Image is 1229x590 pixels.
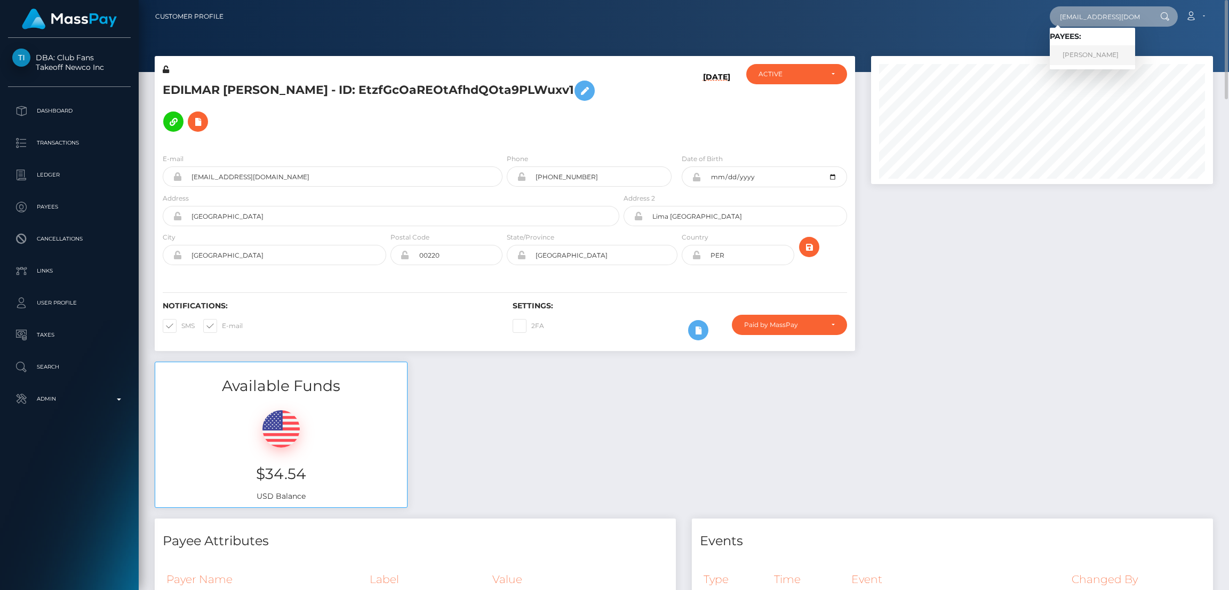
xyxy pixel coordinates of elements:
[746,64,847,84] button: ACTIVE
[759,70,823,78] div: ACTIVE
[8,258,131,284] a: Links
[390,233,429,242] label: Postal Code
[163,464,399,484] h3: $34.54
[12,295,126,311] p: User Profile
[682,154,723,164] label: Date of Birth
[8,322,131,348] a: Taxes
[155,376,407,396] h3: Available Funds
[8,354,131,380] a: Search
[12,199,126,215] p: Payees
[155,397,407,507] div: USD Balance
[624,194,655,203] label: Address 2
[8,53,131,72] span: DBA: Club Fans Takeoff Newco Inc
[507,154,528,164] label: Phone
[8,194,131,220] a: Payees
[163,233,175,242] label: City
[513,319,544,333] label: 2FA
[163,532,668,551] h4: Payee Attributes
[703,73,730,141] h6: [DATE]
[8,98,131,124] a: Dashboard
[1050,6,1150,27] input: Search...
[22,9,117,29] img: MassPay Logo
[8,290,131,316] a: User Profile
[12,135,126,151] p: Transactions
[12,167,126,183] p: Ledger
[507,233,554,242] label: State/Province
[8,130,131,156] a: Transactions
[155,5,224,28] a: Customer Profile
[8,226,131,252] a: Cancellations
[163,154,183,164] label: E-mail
[513,301,847,310] h6: Settings:
[732,315,847,335] button: Paid by MassPay
[12,359,126,375] p: Search
[8,162,131,188] a: Ledger
[163,301,497,310] h6: Notifications:
[163,319,195,333] label: SMS
[700,532,1205,551] h4: Events
[203,319,243,333] label: E-mail
[12,103,126,119] p: Dashboard
[12,391,126,407] p: Admin
[1050,45,1135,65] a: [PERSON_NAME]
[163,75,613,137] h5: EDILMAR [PERSON_NAME] - ID: EtzfGcOaREOtAfhdQOta9PLWuxv1
[682,233,708,242] label: Country
[163,194,189,203] label: Address
[12,49,30,67] img: Takeoff Newco Inc
[744,321,823,329] div: Paid by MassPay
[8,386,131,412] a: Admin
[1050,32,1135,41] h6: Payees:
[12,263,126,279] p: Links
[12,327,126,343] p: Taxes
[262,410,300,448] img: USD.png
[12,231,126,247] p: Cancellations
